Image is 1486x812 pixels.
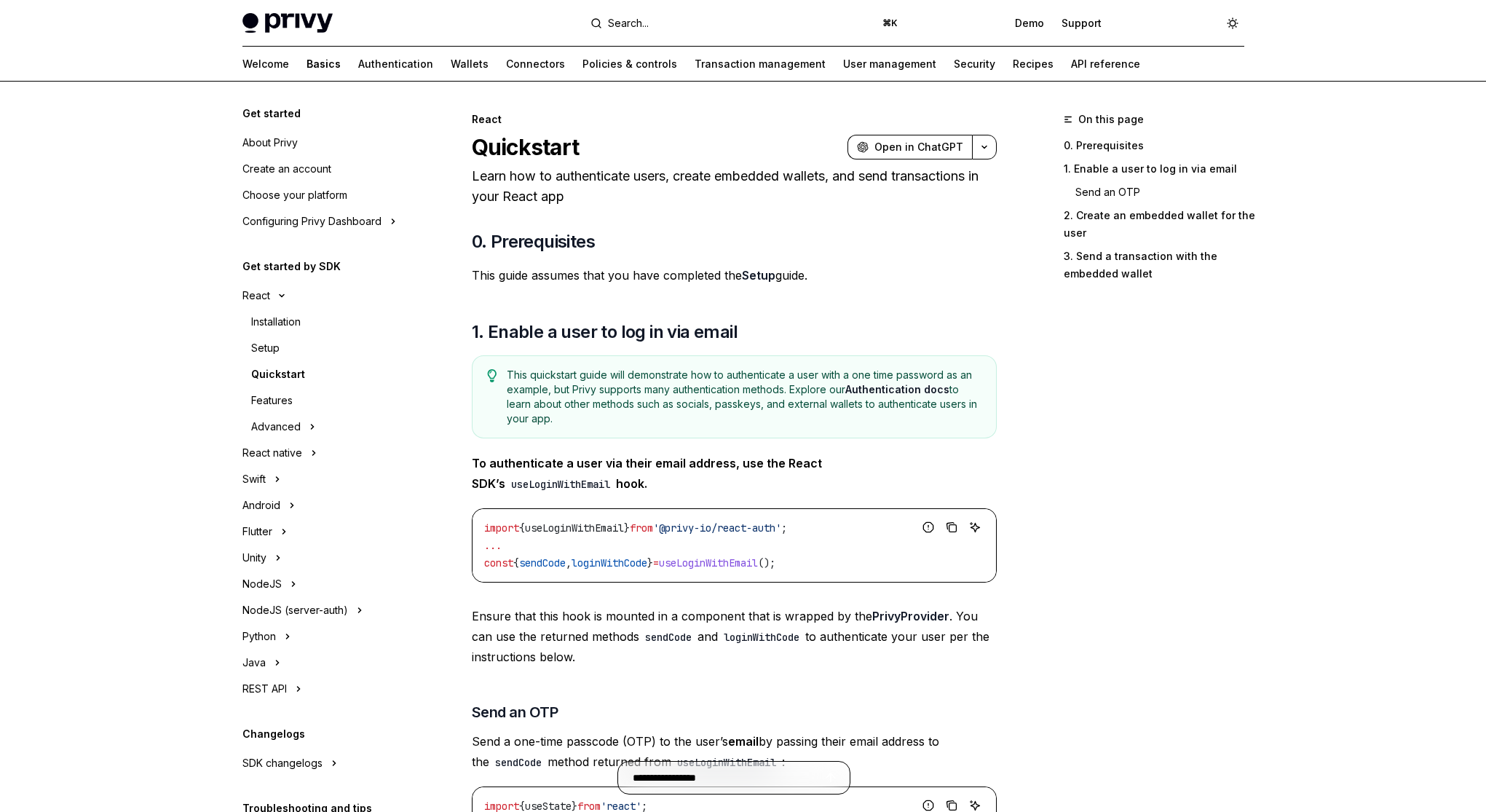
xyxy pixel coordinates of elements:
[1071,47,1140,82] a: API reference
[1062,16,1102,31] a: Support
[742,268,775,283] a: Setup
[307,47,341,82] a: Basics
[653,521,781,535] span: '@privy-io/react-auth'
[821,768,841,788] button: Send message
[519,521,525,535] span: {
[251,418,301,435] div: Advanced
[242,628,276,645] div: Python
[251,392,293,409] div: Features
[242,470,266,488] div: Swift
[231,130,417,156] a: About Privy
[242,680,287,698] div: REST API
[781,521,787,535] span: ;
[472,265,997,285] span: This guide assumes that you have completed the guide.
[472,702,558,722] span: Send an OTP
[242,497,280,514] div: Android
[242,213,382,230] div: Configuring Privy Dashboard
[1064,245,1256,285] a: 3. Send a transaction with the embedded wallet
[718,629,805,645] code: loginWithCode
[472,134,580,160] h1: Quickstart
[242,602,348,619] div: NodeJS (server-auth)
[624,521,630,535] span: }
[845,383,949,395] a: Authentication docs
[487,369,497,382] svg: Tip
[566,556,572,569] span: ,
[505,476,616,492] code: useLoginWithEmail
[872,609,949,623] a: PrivyProvider
[758,556,775,569] span: ();
[472,606,997,667] span: Ensure that this hook is mounted in a component that is wrapped by the . You can use the returned...
[580,10,906,36] button: Search...⌘K
[1131,16,1187,31] span: Dashboard
[489,754,548,770] code: sendCode
[242,444,302,462] div: React native
[472,456,822,491] strong: To authenticate a user via their email address, use the React SDK’s hook.
[1075,181,1256,204] a: Send an OTP
[242,287,270,304] div: React
[242,47,289,82] a: Welcome
[507,368,981,426] span: This quickstart guide will demonstrate how to authenticate a user with a one time password as an ...
[231,361,417,387] a: Quickstart
[242,105,301,122] h5: Get started
[242,134,298,151] div: About Privy
[671,754,782,770] code: useLoginWithEmail
[919,518,938,537] button: Report incorrect code
[647,556,653,569] span: }
[942,518,961,537] button: Copy the contents from the code block
[572,556,647,569] span: loginWithCode
[358,47,433,82] a: Authentication
[451,47,489,82] a: Wallets
[472,320,738,344] span: 1. Enable a user to log in via email
[242,575,282,593] div: NodeJS
[519,556,566,569] span: sendCode
[653,556,659,569] span: =
[231,182,417,208] a: Choose your platform
[1078,111,1144,128] span: On this page
[882,17,898,29] span: ⌘ K
[472,112,997,127] div: React
[251,339,280,357] div: Setup
[582,47,677,82] a: Policies & controls
[513,556,519,569] span: {
[847,135,972,159] button: Open in ChatGPT
[874,140,963,154] span: Open in ChatGPT
[472,731,997,772] span: Send a one-time passcode (OTP) to the user’s by passing their email address to the method returne...
[484,521,519,535] span: import
[242,523,272,540] div: Flutter
[484,539,502,552] span: ...
[231,387,417,414] a: Features
[251,313,301,331] div: Installation
[242,186,347,204] div: Choose your platform
[242,725,305,743] h5: Changelogs
[1119,12,1209,35] a: Dashboard
[472,230,595,253] span: 0. Prerequisites
[242,754,323,772] div: SDK changelogs
[630,521,653,535] span: from
[525,521,624,535] span: useLoginWithEmail
[954,47,995,82] a: Security
[1064,157,1256,181] a: 1. Enable a user to log in via email
[639,629,697,645] code: sendCode
[1015,16,1044,31] a: Demo
[484,556,513,569] span: const
[251,366,305,383] div: Quickstart
[242,258,341,275] h5: Get started by SDK
[472,166,997,207] p: Learn how to authenticate users, create embedded wallets, and send transactions in your React app
[231,335,417,361] a: Setup
[1013,47,1054,82] a: Recipes
[242,160,331,178] div: Create an account
[1221,12,1244,35] button: Toggle dark mode
[1064,134,1256,157] a: 0. Prerequisites
[231,156,417,182] a: Create an account
[242,13,333,33] img: light logo
[242,654,266,671] div: Java
[843,47,936,82] a: User management
[231,309,417,335] a: Installation
[659,556,758,569] span: useLoginWithEmail
[608,15,649,32] div: Search...
[728,734,759,749] strong: email
[965,518,984,537] button: Ask AI
[695,47,826,82] a: Transaction management
[1064,204,1256,245] a: 2. Create an embedded wallet for the user
[506,47,565,82] a: Connectors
